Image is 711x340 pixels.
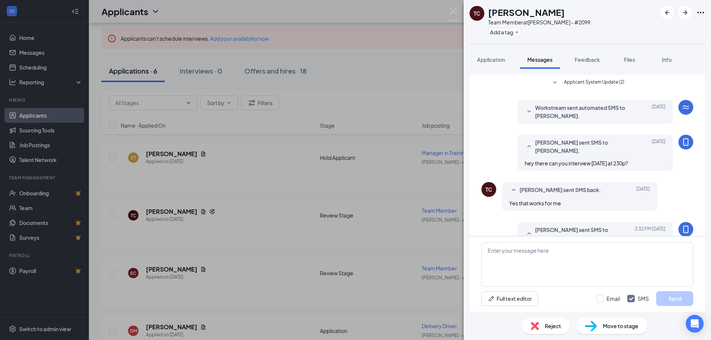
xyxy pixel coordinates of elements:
[652,104,665,120] span: [DATE]
[525,107,534,116] svg: SmallChevronDown
[635,226,665,242] span: [DATE] 3:32 PM
[474,10,480,17] div: TC
[527,56,553,63] span: Messages
[520,186,601,195] span: [PERSON_NAME] sent SMS back.
[488,18,590,26] div: Team Member at [PERSON_NAME] - #2099
[481,291,538,306] button: Full text editorPen
[661,6,674,19] button: ArrowLeftNew
[686,315,704,333] div: Open Intercom Messenger
[696,8,705,17] svg: Ellipses
[663,8,672,17] svg: ArrowLeftNew
[681,138,690,147] svg: MobileSms
[652,138,665,155] span: [DATE]
[656,291,693,306] button: Send
[545,322,561,330] span: Reject
[485,186,492,193] div: TC
[488,28,521,36] button: PlusAdd a tag
[564,78,624,87] span: Applicant System Update (2)
[488,6,565,18] h1: [PERSON_NAME]
[550,78,559,87] svg: SmallChevronDown
[509,186,518,195] svg: SmallChevronUp
[575,56,600,63] span: Feedback
[525,142,534,151] svg: SmallChevronUp
[636,186,650,195] span: [DATE]
[624,56,635,63] span: Files
[477,56,505,63] span: Application
[681,8,690,17] svg: ArrowRight
[535,104,632,120] span: Workstream sent automated SMS to [PERSON_NAME].
[525,229,534,238] svg: SmallChevronUp
[681,103,690,112] svg: WorkstreamLogo
[535,138,632,155] span: [PERSON_NAME] sent SMS to [PERSON_NAME].
[550,78,624,87] button: SmallChevronDownApplicant System Update (2)
[488,295,495,302] svg: Pen
[525,160,628,166] span: hey there can you interview [DATE] at 230p?
[603,322,638,330] span: Move to stage
[662,56,672,63] span: Info
[515,30,519,34] svg: Plus
[681,225,690,234] svg: MobileSms
[535,226,632,242] span: [PERSON_NAME] sent SMS to [PERSON_NAME].
[678,6,692,19] button: ArrowRight
[509,200,561,206] span: Yes that works for me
